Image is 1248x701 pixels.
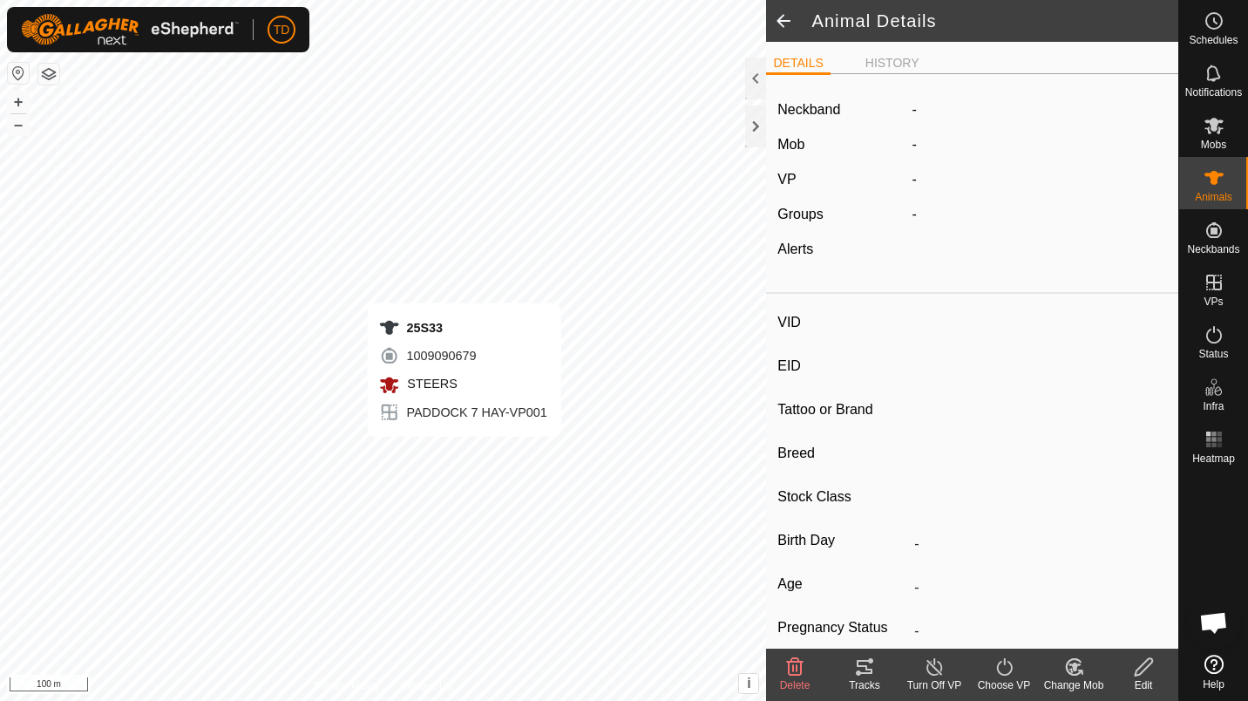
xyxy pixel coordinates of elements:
h2: Animal Details [811,10,1178,31]
button: Reset Map [8,63,29,84]
label: Birth Day [777,529,907,552]
label: Age [777,573,907,596]
li: DETAILS [766,54,830,75]
label: Tattoo or Brand [777,398,907,421]
div: 25S33 [378,317,546,338]
label: VP [777,172,796,187]
span: VPs [1204,296,1223,307]
label: VID [777,311,907,334]
label: - [912,99,917,120]
label: Pregnancy Status [777,616,907,639]
span: Help [1203,679,1224,690]
app-display-virtual-paddock-transition: - [912,172,917,187]
label: Breed [777,442,907,465]
span: i [747,676,750,691]
span: Delete [780,679,811,691]
div: Open chat [1188,596,1240,649]
div: Turn Off VP [899,677,969,693]
a: Help [1179,648,1248,697]
div: Choose VP [969,677,1039,693]
label: Groups [777,207,823,221]
label: Mob [777,137,804,152]
div: Change Mob [1039,677,1109,693]
button: + [8,92,29,112]
span: Notifications [1185,87,1242,98]
span: TD [274,21,290,39]
span: Animals [1195,192,1232,202]
span: Mobs [1201,140,1226,150]
button: i [739,674,758,693]
a: Privacy Policy [315,678,380,694]
label: Alerts [777,242,813,256]
label: Stock Class [777,486,907,508]
label: Neckband [777,99,840,120]
div: Tracks [830,677,899,693]
div: - [905,204,1175,225]
span: - [912,137,917,152]
span: Schedules [1189,35,1238,45]
a: Contact Us [400,678,451,694]
button: – [8,114,29,135]
span: Heatmap [1192,453,1235,464]
div: Edit [1109,677,1178,693]
label: EID [777,355,907,378]
div: 1009090679 [378,345,546,366]
span: Infra [1203,401,1224,412]
button: Map Layers [38,64,59,85]
span: STEERS [403,377,457,391]
span: Status [1198,349,1228,359]
img: Gallagher Logo [21,14,239,45]
span: Neckbands [1187,244,1239,255]
li: HISTORY [858,54,926,72]
div: PADDOCK 7 HAY-VP001 [378,402,546,423]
